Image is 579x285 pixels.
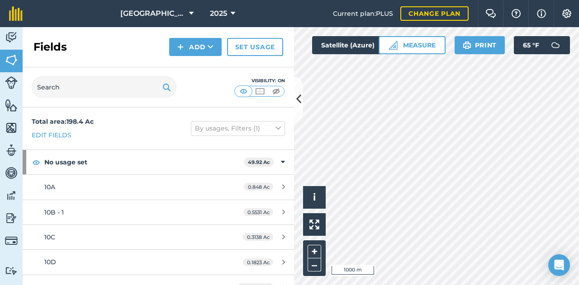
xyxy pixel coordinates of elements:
[32,76,176,98] input: Search
[9,6,23,21] img: fieldmargin Logo
[23,150,294,174] div: No usage set49.92 Ac
[243,208,273,216] span: 0.5531 Ac
[44,208,64,216] span: 10B - 1
[303,186,326,209] button: i
[5,98,18,112] img: svg+xml;base64,PHN2ZyB4bWxucz0iaHR0cDovL3d3dy53My5vcmcvMjAwMC9zdmciIHdpZHRoPSI1NiIgaGVpZ2h0PSI2MC...
[248,159,270,165] strong: 49.92 Ac
[309,220,319,229] img: Four arrows, one pointing top left, one top right, one bottom right and the last bottom left
[5,31,18,44] img: svg+xml;base64,PD94bWwgdmVyc2lvbj0iMS4wIiBlbmNvZGluZz0idXRmLTgiPz4KPCEtLSBHZW5lcmF0b3I6IEFkb2JlIE...
[485,9,496,18] img: Two speech bubbles overlapping with the left bubble in the forefront
[238,87,249,96] img: svg+xml;base64,PHN2ZyB4bWxucz0iaHR0cDovL3d3dy53My5vcmcvMjAwMC9zdmciIHdpZHRoPSI1MCIgaGVpZ2h0PSI0MC...
[32,130,71,140] a: Edit fields
[23,200,294,224] a: 10B - 10.5531 Ac
[23,250,294,274] a: 10D0.1823 Ac
[244,183,273,191] span: 0.848 Ac
[44,150,244,174] strong: No usage set
[5,53,18,67] img: svg+xml;base64,PHN2ZyB4bWxucz0iaHR0cDovL3d3dy53My5vcmcvMjAwMC9zdmciIHdpZHRoPSI1NiIgaGVpZ2h0PSI2MC...
[379,36,446,54] button: Measure
[169,38,222,56] button: Add
[389,41,398,50] img: Ruler icon
[44,183,55,191] span: 10A
[243,233,273,241] span: 0.3138 Ac
[227,38,283,56] a: Set usage
[561,9,572,18] img: A cog icon
[537,8,546,19] img: svg+xml;base64,PHN2ZyB4bWxucz0iaHR0cDovL3d3dy53My5vcmcvMjAwMC9zdmciIHdpZHRoPSIxNyIgaGVpZ2h0PSIxNy...
[243,258,273,266] span: 0.1823 Ac
[271,87,282,96] img: svg+xml;base64,PHN2ZyB4bWxucz0iaHR0cDovL3d3dy53My5vcmcvMjAwMC9zdmciIHdpZHRoPSI1MCIgaGVpZ2h0PSI0MC...
[191,121,285,135] button: By usages, Filters (1)
[5,211,18,225] img: svg+xml;base64,PD94bWwgdmVyc2lvbj0iMS4wIiBlbmNvZGluZz0idXRmLTgiPz4KPCEtLSBHZW5lcmF0b3I6IEFkb2JlIE...
[210,8,227,19] span: 2025
[120,8,185,19] span: [GEOGRAPHIC_DATA]
[33,40,67,54] h2: Fields
[32,157,40,168] img: svg+xml;base64,PHN2ZyB4bWxucz0iaHR0cDovL3d3dy53My5vcmcvMjAwMC9zdmciIHdpZHRoPSIxOCIgaGVpZ2h0PSIyNC...
[514,36,570,54] button: 65 °F
[455,36,505,54] button: Print
[5,121,18,135] img: svg+xml;base64,PHN2ZyB4bWxucz0iaHR0cDovL3d3dy53My5vcmcvMjAwMC9zdmciIHdpZHRoPSI1NiIgaGVpZ2h0PSI2MC...
[5,76,18,89] img: svg+xml;base64,PD94bWwgdmVyc2lvbj0iMS4wIiBlbmNvZGluZz0idXRmLTgiPz4KPCEtLSBHZW5lcmF0b3I6IEFkb2JlIE...
[23,225,294,249] a: 10C0.3138 Ac
[546,36,565,54] img: svg+xml;base64,PD94bWwgdmVyc2lvbj0iMS4wIiBlbmNvZGluZz0idXRmLTgiPz4KPCEtLSBHZW5lcmF0b3I6IEFkb2JlIE...
[313,192,316,203] span: i
[254,87,266,96] img: svg+xml;base64,PHN2ZyB4bWxucz0iaHR0cDovL3d3dy53My5vcmcvMjAwMC9zdmciIHdpZHRoPSI1MCIgaGVpZ2h0PSI0MC...
[463,40,471,51] img: svg+xml;base64,PHN2ZyB4bWxucz0iaHR0cDovL3d3dy53My5vcmcvMjAwMC9zdmciIHdpZHRoPSIxOSIgaGVpZ2h0PSIyNC...
[177,42,184,52] img: svg+xml;base64,PHN2ZyB4bWxucz0iaHR0cDovL3d3dy53My5vcmcvMjAwMC9zdmciIHdpZHRoPSIxNCIgaGVpZ2h0PSIyNC...
[333,9,393,19] span: Current plan : PLUS
[234,77,285,84] div: Visibility: On
[511,9,522,18] img: A question mark icon
[5,266,18,275] img: svg+xml;base64,PD94bWwgdmVyc2lvbj0iMS4wIiBlbmNvZGluZz0idXRmLTgiPz4KPCEtLSBHZW5lcmF0b3I6IEFkb2JlIE...
[23,175,294,199] a: 10A0.848 Ac
[5,144,18,157] img: svg+xml;base64,PD94bWwgdmVyc2lvbj0iMS4wIiBlbmNvZGluZz0idXRmLTgiPz4KPCEtLSBHZW5lcmF0b3I6IEFkb2JlIE...
[400,6,469,21] a: Change plan
[32,117,94,126] strong: Total area : 198.4 Ac
[308,258,321,271] button: –
[5,166,18,180] img: svg+xml;base64,PD94bWwgdmVyc2lvbj0iMS4wIiBlbmNvZGluZz0idXRmLTgiPz4KPCEtLSBHZW5lcmF0b3I6IEFkb2JlIE...
[548,254,570,276] div: Open Intercom Messenger
[523,36,539,54] span: 65 ° F
[308,245,321,258] button: +
[44,258,56,266] span: 10D
[312,36,399,54] button: Satellite (Azure)
[5,189,18,202] img: svg+xml;base64,PD94bWwgdmVyc2lvbj0iMS4wIiBlbmNvZGluZz0idXRmLTgiPz4KPCEtLSBHZW5lcmF0b3I6IEFkb2JlIE...
[162,82,171,93] img: svg+xml;base64,PHN2ZyB4bWxucz0iaHR0cDovL3d3dy53My5vcmcvMjAwMC9zdmciIHdpZHRoPSIxOSIgaGVpZ2h0PSIyNC...
[44,233,55,241] span: 10C
[5,234,18,247] img: svg+xml;base64,PD94bWwgdmVyc2lvbj0iMS4wIiBlbmNvZGluZz0idXRmLTgiPz4KPCEtLSBHZW5lcmF0b3I6IEFkb2JlIE...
